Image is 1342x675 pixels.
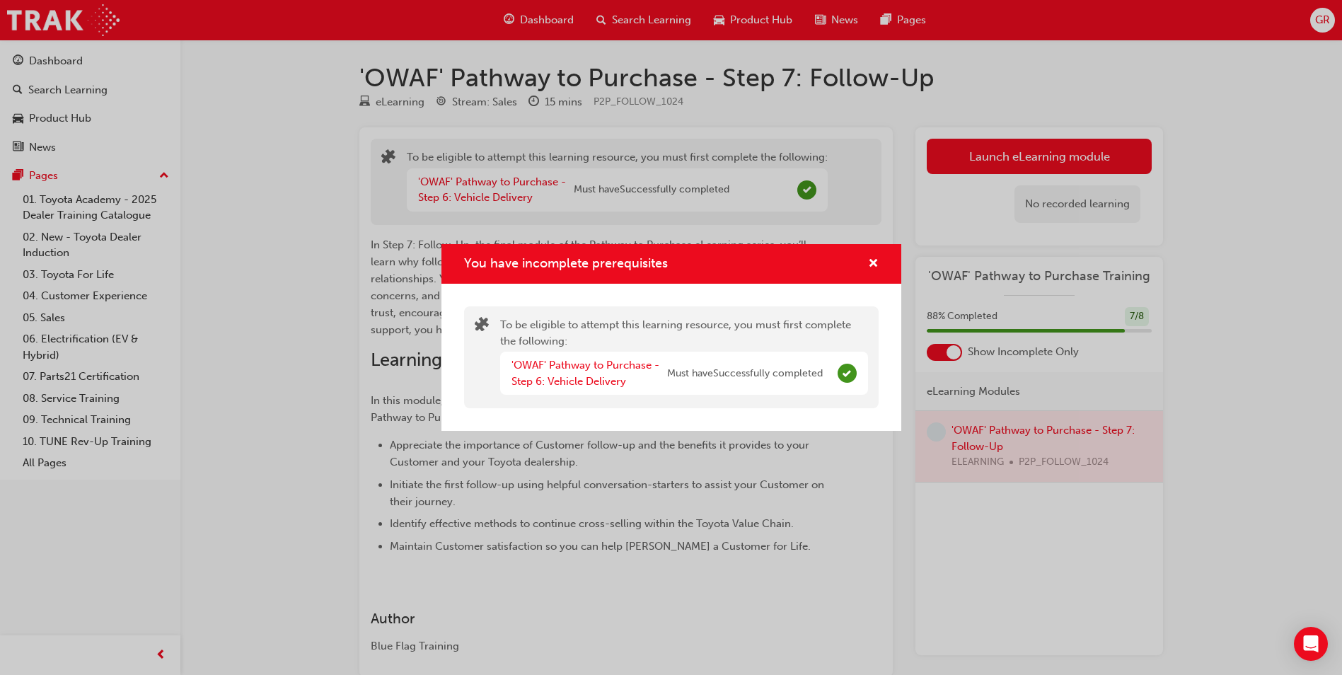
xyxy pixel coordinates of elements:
[667,366,823,382] span: Must have Successfully completed
[441,244,901,432] div: You have incomplete prerequisites
[500,317,868,398] div: To be eligible to attempt this learning resource, you must first complete the following:
[868,258,879,271] span: cross-icon
[511,359,659,388] a: 'OWAF' Pathway to Purchase - Step 6: Vehicle Delivery
[1294,627,1328,661] div: Open Intercom Messenger
[838,364,857,383] span: Complete
[475,318,489,335] span: puzzle-icon
[464,255,668,271] span: You have incomplete prerequisites
[868,255,879,273] button: cross-icon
